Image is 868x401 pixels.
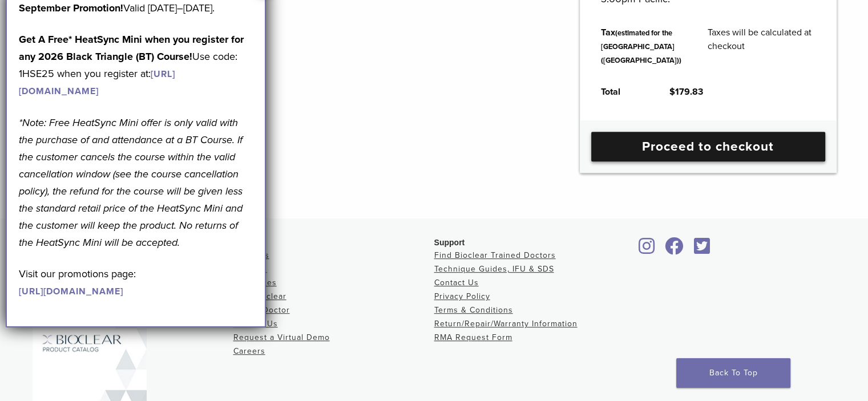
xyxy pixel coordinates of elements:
a: Technique Guides, IFU & SDS [434,264,554,274]
th: Total [588,76,657,108]
b: September Promotion! [19,2,123,14]
a: Careers [233,346,265,356]
a: Return/Repair/Warranty Information [434,319,578,329]
bdi: 179.83 [669,86,703,98]
a: RMA Request Form [434,333,512,342]
a: Bioclear [635,244,659,256]
em: *Note: Free HeatSync Mini offer is only valid with the purchase of and attendance at a BT Course.... [19,116,243,249]
a: Find Bioclear Trained Doctors [434,250,556,260]
a: Contact Us [434,278,479,287]
p: Visit our promotions page: [19,265,253,299]
th: Tax [588,17,695,76]
a: [URL][DOMAIN_NAME] [19,286,123,297]
p: Use code: 1HSE25 when you register at: [19,31,253,99]
a: Back To Top [676,358,790,388]
a: Bioclear [690,244,714,256]
a: Terms & Conditions [434,305,513,315]
a: Privacy Policy [434,291,490,301]
a: Bioclear [661,244,688,256]
td: Taxes will be calculated at checkout [695,17,828,76]
small: (estimated for the [GEOGRAPHIC_DATA] ([GEOGRAPHIC_DATA])) [601,29,681,65]
a: Proceed to checkout [591,132,825,161]
span: Support [434,238,465,247]
a: Request a Virtual Demo [233,333,330,342]
strong: Get A Free* HeatSync Mini when you register for any 2026 Black Triangle (BT) Course! [19,33,244,63]
span: $ [669,86,675,98]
